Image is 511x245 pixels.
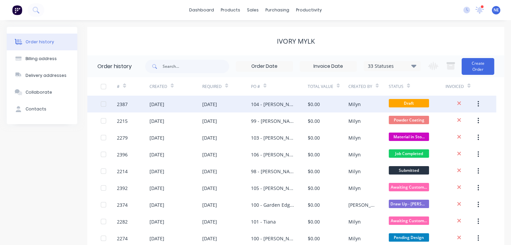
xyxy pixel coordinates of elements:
[308,185,320,192] div: $0.00
[251,168,294,175] div: 98 - [PERSON_NAME]
[202,218,217,225] div: [DATE]
[389,99,429,107] span: Draft
[150,77,202,96] div: Created
[389,84,403,90] div: Status
[308,168,320,175] div: $0.00
[117,101,128,108] div: 2387
[117,151,128,158] div: 2396
[202,77,251,96] div: Required
[117,117,128,125] div: 2215
[150,168,164,175] div: [DATE]
[117,185,128,192] div: 2392
[251,235,294,242] div: 100 - [PERSON_NAME]
[117,218,128,225] div: 2282
[7,34,77,50] button: Order history
[150,218,164,225] div: [DATE]
[389,233,429,242] span: Pending Design
[262,5,293,15] div: purchasing
[202,84,222,90] div: Required
[251,201,294,208] div: 100 - Garden Edging System
[117,201,128,208] div: 2374
[7,50,77,67] button: Billing address
[97,62,132,70] div: Order history
[202,134,217,141] div: [DATE]
[348,151,361,158] div: Milyn
[308,235,320,242] div: $0.00
[348,117,361,125] div: Milyn
[251,77,308,96] div: PO #
[251,134,294,141] div: 103 - [PERSON_NAME]
[348,218,361,225] div: Milyn
[202,117,217,125] div: [DATE]
[348,84,372,90] div: Created By
[251,101,294,108] div: 104 - [PERSON_NAME] & [PERSON_NAME]
[308,84,333,90] div: Total Value
[7,67,77,84] button: Delivery addresses
[251,117,294,125] div: 99 - [PERSON_NAME], [PERSON_NAME], & [PERSON_NAME]
[348,185,361,192] div: Milyn
[202,201,217,208] div: [DATE]
[251,84,260,90] div: PO #
[150,185,164,192] div: [DATE]
[163,60,229,73] input: Search...
[186,5,217,15] a: dashboard
[244,5,262,15] div: sales
[364,62,420,70] div: 33 Statuses
[494,7,499,13] span: NE
[293,5,325,15] div: productivity
[389,149,429,158] span: Job Completed
[348,235,361,242] div: Milyn
[251,218,276,225] div: 101 - Tiana
[389,216,429,225] span: Awaiting Custom...
[389,166,429,175] span: Submitted
[308,134,320,141] div: $0.00
[117,77,150,96] div: #
[348,134,361,141] div: Milyn
[150,84,167,90] div: Created
[26,72,67,79] div: Delivery addresses
[7,84,77,101] button: Collaborate
[202,101,217,108] div: [DATE]
[202,235,217,242] div: [DATE]
[251,151,294,158] div: 106 - [PERSON_NAME]
[12,5,22,15] img: Factory
[117,235,128,242] div: 2274
[251,185,294,192] div: 105 - [PERSON_NAME]
[26,106,46,112] div: Contacts
[150,134,164,141] div: [DATE]
[445,77,478,96] div: Invoiced
[150,117,164,125] div: [DATE]
[117,84,120,90] div: #
[202,151,217,158] div: [DATE]
[389,116,429,124] span: Powder Coating
[389,133,429,141] span: Material in Sto...
[277,37,315,45] div: Ivory Mylk
[348,168,361,175] div: Milyn
[7,101,77,117] button: Contacts
[308,218,320,225] div: $0.00
[348,201,376,208] div: [PERSON_NAME]
[26,89,52,95] div: Collaborate
[150,101,164,108] div: [DATE]
[217,5,244,15] div: products
[117,134,128,141] div: 2279
[150,201,164,208] div: [DATE]
[389,77,445,96] div: Status
[117,168,128,175] div: 2214
[308,101,320,108] div: $0.00
[26,39,54,45] div: Order history
[308,151,320,158] div: $0.00
[202,185,217,192] div: [DATE]
[348,77,389,96] div: Created By
[26,56,57,62] div: Billing address
[445,84,464,90] div: Invoiced
[389,183,429,191] span: Awaiting Custom...
[236,61,293,71] input: Order Date
[462,58,494,75] button: Create Order
[348,101,361,108] div: Milyn
[389,200,429,208] span: Draw Up - [PERSON_NAME]
[150,235,164,242] div: [DATE]
[202,168,217,175] div: [DATE]
[308,117,320,125] div: $0.00
[308,201,320,208] div: $0.00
